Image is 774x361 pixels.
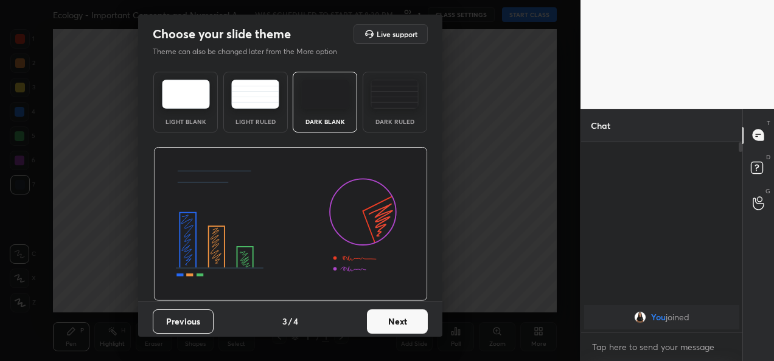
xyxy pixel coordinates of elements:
[293,315,298,328] h4: 4
[301,80,349,109] img: darkTheme.f0cc69e5.svg
[161,119,210,125] div: Light Blank
[634,311,646,323] img: 31e0e67977fa4eb481ffbcafe7fbc2ad.jpg
[282,315,287,328] h4: 3
[288,315,292,328] h4: /
[371,80,419,109] img: darkRuledTheme.de295e13.svg
[651,312,666,322] span: You
[301,119,349,125] div: Dark Blank
[766,153,770,162] p: D
[153,46,350,57] p: Theme can also be changed later from the More option
[377,30,417,38] h5: Live support
[367,309,428,334] button: Next
[666,312,689,322] span: joined
[767,119,770,128] p: T
[153,309,214,334] button: Previous
[581,109,620,142] p: Chat
[231,80,279,109] img: lightRuledTheme.5fabf969.svg
[153,147,428,301] img: darkThemeBanner.d06ce4a2.svg
[765,187,770,196] p: G
[162,80,210,109] img: lightTheme.e5ed3b09.svg
[371,119,419,125] div: Dark Ruled
[231,119,280,125] div: Light Ruled
[581,303,742,332] div: grid
[153,26,291,42] h2: Choose your slide theme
